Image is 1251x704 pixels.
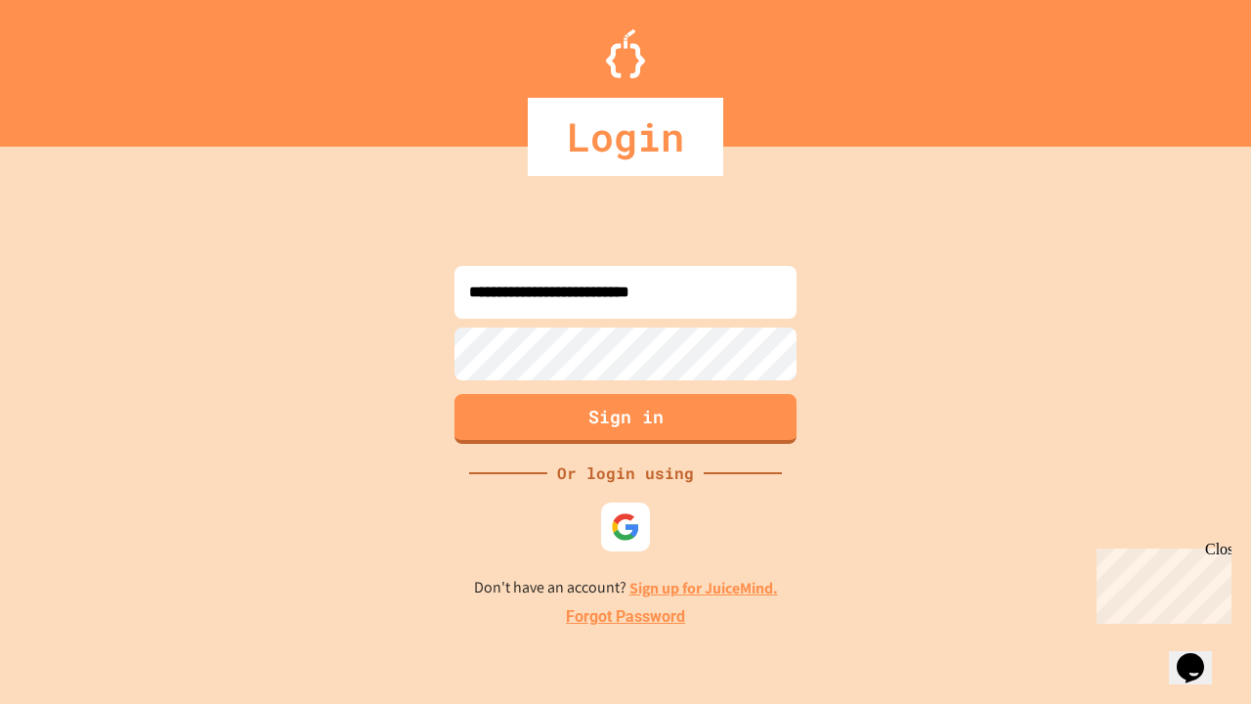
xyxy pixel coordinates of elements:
[547,462,704,485] div: Or login using
[474,576,778,600] p: Don't have an account?
[566,605,685,629] a: Forgot Password
[8,8,135,124] div: Chat with us now!Close
[611,512,640,542] img: google-icon.svg
[528,98,723,176] div: Login
[606,29,645,78] img: Logo.svg
[1169,626,1231,684] iframe: chat widget
[454,394,797,444] button: Sign in
[629,578,778,598] a: Sign up for JuiceMind.
[1089,541,1231,624] iframe: chat widget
